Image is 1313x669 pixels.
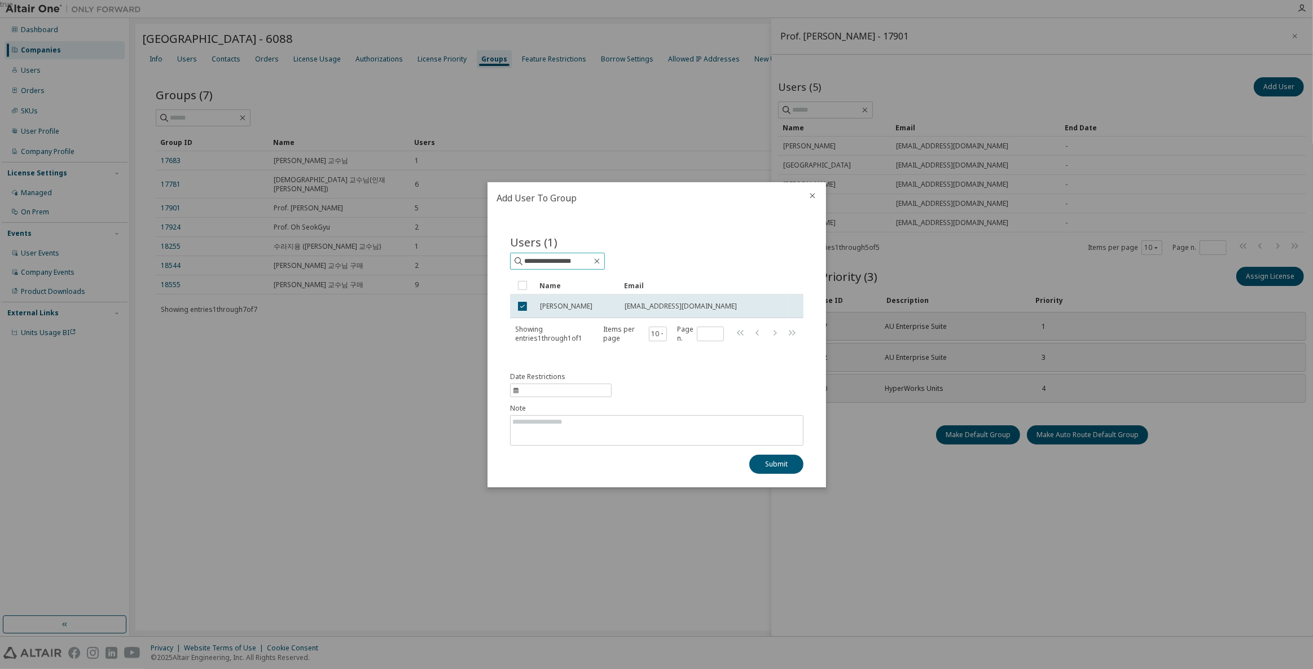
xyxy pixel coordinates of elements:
[510,234,557,250] span: Users (1)
[539,276,615,294] div: Name
[540,302,592,311] span: [PERSON_NAME]
[510,372,612,397] button: information
[808,191,817,200] button: close
[603,325,667,343] span: Items per page
[624,276,784,294] div: Email
[515,324,582,343] span: Showing entries 1 through 1 of 1
[651,329,664,338] button: 10
[625,302,737,311] span: [EMAIL_ADDRESS][DOMAIN_NAME]
[749,455,803,474] button: Submit
[510,404,803,413] label: Note
[488,182,799,214] h2: Add User To Group
[677,325,724,343] span: Page n.
[510,372,565,381] span: Date Restrictions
